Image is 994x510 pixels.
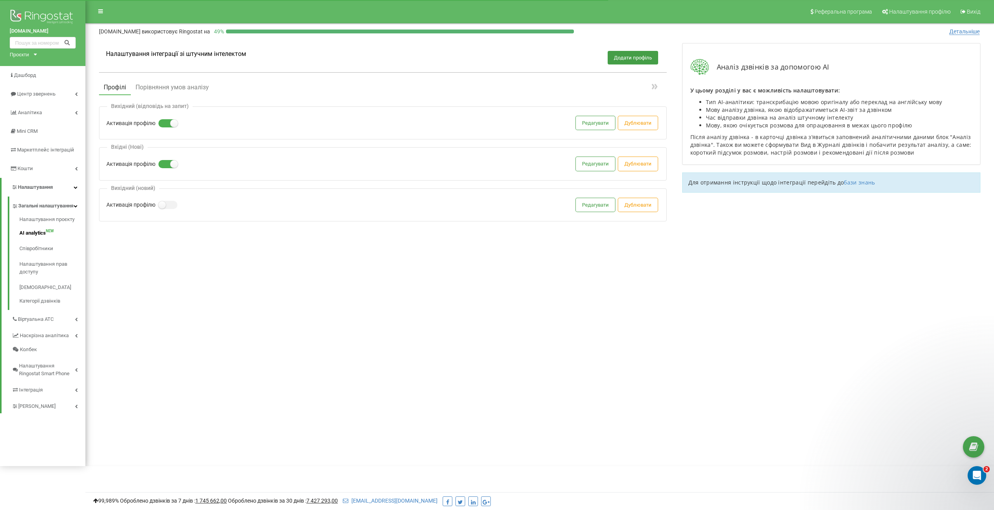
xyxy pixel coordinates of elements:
[107,144,148,150] div: Вхідні (Нові)
[17,165,33,171] span: Кошти
[967,9,980,15] span: Вихід
[690,59,973,75] div: Аналіз дзвінків за допомогою AI
[10,50,29,58] div: Проєкти
[99,28,210,35] p: [DOMAIN_NAME]
[706,122,973,129] li: Мову, якою очікується розмова для опрацювання в межах цього профілю
[12,197,85,213] a: Загальні налаштування
[706,114,973,122] li: Час відправки дзвінка на аналіз штучному інтелекту
[18,402,56,410] span: [PERSON_NAME]
[10,37,76,49] input: Пошук за номером
[688,179,975,186] p: Для отримання інструкції щодо інтеграції перейдіть до
[690,133,973,157] p: Після аналізу дзвінка - в карточці дзвінка зʼявиться заповнений аналітичними даними блок "Аналіз ...
[12,343,85,357] a: Колбек
[690,87,973,94] p: У цьому розділі у вас є можливість налаштовувати:
[576,116,615,130] button: Редагувати
[12,397,85,413] a: [PERSON_NAME]
[17,91,56,97] span: Центр звернень
[10,8,76,27] img: Ringostat logo
[12,326,85,343] a: Наскрізна аналітика
[106,160,155,168] label: Активація профілю
[19,362,75,378] span: Налаштування Ringostat Smart Phone
[984,466,990,472] span: 2
[19,295,85,305] a: Категорії дзвінків
[19,386,43,394] span: Інтеграція
[12,381,85,397] a: Інтеграція
[106,119,155,127] label: Активація профілю
[618,157,658,171] button: Дублювати
[106,201,155,209] label: Активація профілю
[2,178,85,197] a: Налаштування
[706,106,973,114] li: Мову аналізу дзвінка, якою відображатиметься AI-звіт за дзвінком
[889,9,951,15] span: Налаштування профілю
[17,147,74,153] span: Маркетплейс інтеграцій
[18,315,54,323] span: Віртуальна АТС
[18,110,42,115] span: Аналiтика
[19,241,85,256] a: Співробітники
[19,256,85,280] a: Налаштування прав доступу
[17,128,38,134] span: Mini CRM
[815,9,872,15] span: Реферальна програма
[618,116,658,130] button: Дублювати
[19,280,85,295] a: [DEMOGRAPHIC_DATA]
[107,103,193,110] div: Вихідний (відповідь на запит)
[576,157,615,171] button: Редагувати
[949,28,980,35] span: Детальніше
[131,80,214,94] button: Порівняння умов аналізу
[618,198,658,212] button: Дублювати
[844,179,875,186] a: бази знань
[706,98,973,106] li: Тип AI-аналітики: транскрибацію мовою оригіналу або переклад на англійську мову
[14,72,36,78] span: Дашборд
[99,80,131,95] button: Профілі
[576,198,615,212] button: Редагувати
[142,28,210,35] span: використовує Ringostat на
[10,27,76,35] a: [DOMAIN_NAME]
[20,332,69,339] span: Наскрізна аналітика
[107,185,159,191] div: Вихідний (новий)
[12,357,85,381] a: Налаштування Ringostat Smart Phone
[106,50,246,57] h1: Налаштування інтеграції зі штучним інтелектом
[18,184,53,190] span: Налаштування
[18,202,73,210] span: Загальні налаштування
[19,225,85,241] a: AI analyticsNEW
[210,28,226,35] p: 49 %
[12,310,85,326] a: Віртуальна АТС
[608,51,658,64] button: Додати профіль
[20,346,37,353] span: Колбек
[19,216,85,225] a: Налаштування проєкту
[968,466,986,485] iframe: Intercom live chat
